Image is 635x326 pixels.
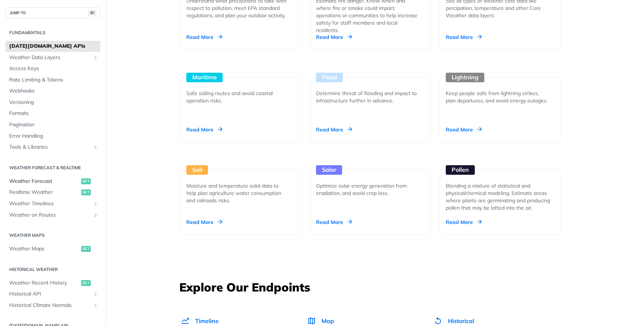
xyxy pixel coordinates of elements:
[9,99,98,106] span: Versioning
[307,142,434,235] a: Solar Optimize solar energy generation from irradiation, and avoid crop loss. Read More
[186,218,222,226] div: Read More
[446,73,484,82] div: Lightning
[9,200,91,207] span: Weather Timelines
[437,142,564,235] a: Pollen Blending a mixture of statistical and physical/chemical modeling. Estimate areas where pla...
[6,176,100,187] a: Weather Forecastget
[6,187,100,198] a: Realtime Weatherget
[9,76,98,84] span: Rate Limiting & Tokens
[6,232,100,239] h2: Weather Maps
[437,50,564,142] a: Lightning Keep people safe from lightning strikes, plan departures, and avoid energy outages. Rea...
[316,90,419,104] div: Determine threat of flooding and impact to infrastructure further in advance.
[93,291,98,297] button: Show subpages for Historical API
[93,55,98,61] button: Show subpages for Weather Data Layers
[6,142,100,153] a: Tools & LibrariesShow subpages for Tools & Libraries
[6,52,100,63] a: Weather Data LayersShow subpages for Weather Data Layers
[186,165,208,175] div: Soil
[6,41,100,52] a: [DATE][DOMAIN_NAME] APIs
[93,201,98,207] button: Show subpages for Weather Timelines
[9,302,91,309] span: Historical Climate Normals
[81,189,91,195] span: get
[446,218,482,226] div: Read More
[307,50,434,142] a: Flood Determine threat of flooding and impact to infrastructure further in advance. Read More
[322,317,334,325] span: Map
[9,43,98,50] span: [DATE][DOMAIN_NAME] APIs
[446,90,549,104] div: Keep people safe from lightning strikes, plan departures, and avoid energy outages.
[6,243,100,254] a: Weather Mapsget
[9,178,79,185] span: Weather Forecast
[181,316,190,325] img: Timeline
[186,90,289,104] div: Safe sailing routes and avoid coastal operation risks.
[9,144,91,151] span: Tools & Libraries
[81,178,91,184] span: get
[177,142,304,235] a: Soil Moisture and temperature solid data to help plan agriculture water consumption and railroads...
[9,211,91,219] span: Weather on Routes
[195,317,219,325] span: Timeline
[446,182,555,211] div: Blending a mixture of statistical and physical/chemical modeling. Estimate areas where plants are...
[316,165,342,175] div: Solar
[6,198,100,209] a: Weather TimelinesShow subpages for Weather Timelines
[446,126,482,133] div: Read More
[446,33,482,41] div: Read More
[186,182,289,204] div: Moisture and temperature solid data to help plan agriculture water consumption and railroads risks.
[81,246,91,252] span: get
[6,131,100,142] a: Error Handling
[6,63,100,74] a: Access Keys
[6,7,100,18] button: JUMP TO⌘/
[186,33,222,41] div: Read More
[307,316,316,325] img: Map
[316,126,352,133] div: Read More
[6,300,100,311] a: Historical Climate NormalsShow subpages for Historical Climate Normals
[9,110,98,117] span: Formats
[88,10,96,16] span: ⌘/
[9,279,79,287] span: Weather Recent History
[6,289,100,300] a: Historical APIShow subpages for Historical API
[6,210,100,221] a: Weather on RoutesShow subpages for Weather on Routes
[316,33,352,41] div: Read More
[9,245,79,253] span: Weather Maps
[186,126,222,133] div: Read More
[316,182,419,197] div: Optimize solar energy generation from irradiation, and avoid crop loss.
[6,164,100,171] h2: Weather Forecast & realtime
[93,303,98,308] button: Show subpages for Historical Climate Normals
[6,119,100,130] a: Pagination
[448,317,474,325] span: Historical
[186,73,223,82] div: Maritime
[9,87,98,95] span: Webhooks
[9,189,79,196] span: Realtime Weather
[434,316,442,325] img: Historical
[93,144,98,150] button: Show subpages for Tools & Libraries
[446,165,475,175] div: Pollen
[9,290,91,298] span: Historical API
[6,75,100,86] a: Rate Limiting & Tokens
[9,65,98,72] span: Access Keys
[9,54,91,61] span: Weather Data Layers
[81,280,91,286] span: get
[6,266,100,273] h2: Historical Weather
[6,29,100,36] h2: Fundamentals
[6,278,100,289] a: Weather Recent Historyget
[316,218,352,226] div: Read More
[93,212,98,218] button: Show subpages for Weather on Routes
[6,97,100,108] a: Versioning
[179,279,562,295] h3: Explore Our Endpoints
[6,108,100,119] a: Formats
[9,121,98,128] span: Pagination
[6,86,100,97] a: Webhooks
[177,50,304,142] a: Maritime Safe sailing routes and avoid coastal operation risks. Read More
[316,73,343,82] div: Flood
[9,133,98,140] span: Error Handling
